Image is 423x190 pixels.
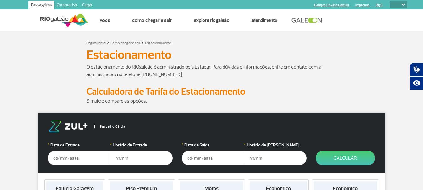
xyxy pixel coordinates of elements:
[111,41,140,45] a: Como chegar e sair
[28,1,54,11] a: Passageiros
[410,63,423,76] button: Abrir tradutor de língua de sinais.
[48,142,110,148] label: Data de Entrada
[94,125,126,128] span: Parceiro Oficial
[86,63,337,78] p: O estacionamento do RIOgaleão é administrado pela Estapar. Para dúvidas e informações, entre em c...
[86,41,106,45] a: Página Inicial
[145,41,171,45] a: Estacionamento
[376,3,383,7] a: RQS
[316,151,375,165] button: Calcular
[244,151,307,165] input: hh:mm
[410,63,423,90] div: Plugin de acessibilidade da Hand Talk.
[132,17,172,23] a: Como chegar e sair
[410,76,423,90] button: Abrir recursos assistivos.
[182,142,244,148] label: Data da Saída
[355,3,369,7] a: Imprensa
[107,39,109,46] a: >
[110,142,173,148] label: Horário da Entrada
[194,17,230,23] a: Explore RIOgaleão
[251,17,277,23] a: Atendimento
[86,49,337,60] h1: Estacionamento
[182,151,244,165] input: dd/mm/aaaa
[86,97,337,105] p: Simule e compare as opções.
[244,142,307,148] label: Horário da [PERSON_NAME]
[54,1,80,11] a: Corporativo
[314,3,349,7] a: Compra On-line GaleOn
[110,151,173,165] input: hh:mm
[100,17,110,23] a: Voos
[80,1,95,11] a: Cargo
[48,121,89,132] img: logo-zul.png
[48,151,110,165] input: dd/mm/aaaa
[86,86,337,97] h2: Calculadora de Tarifa do Estacionamento
[142,39,144,46] a: >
